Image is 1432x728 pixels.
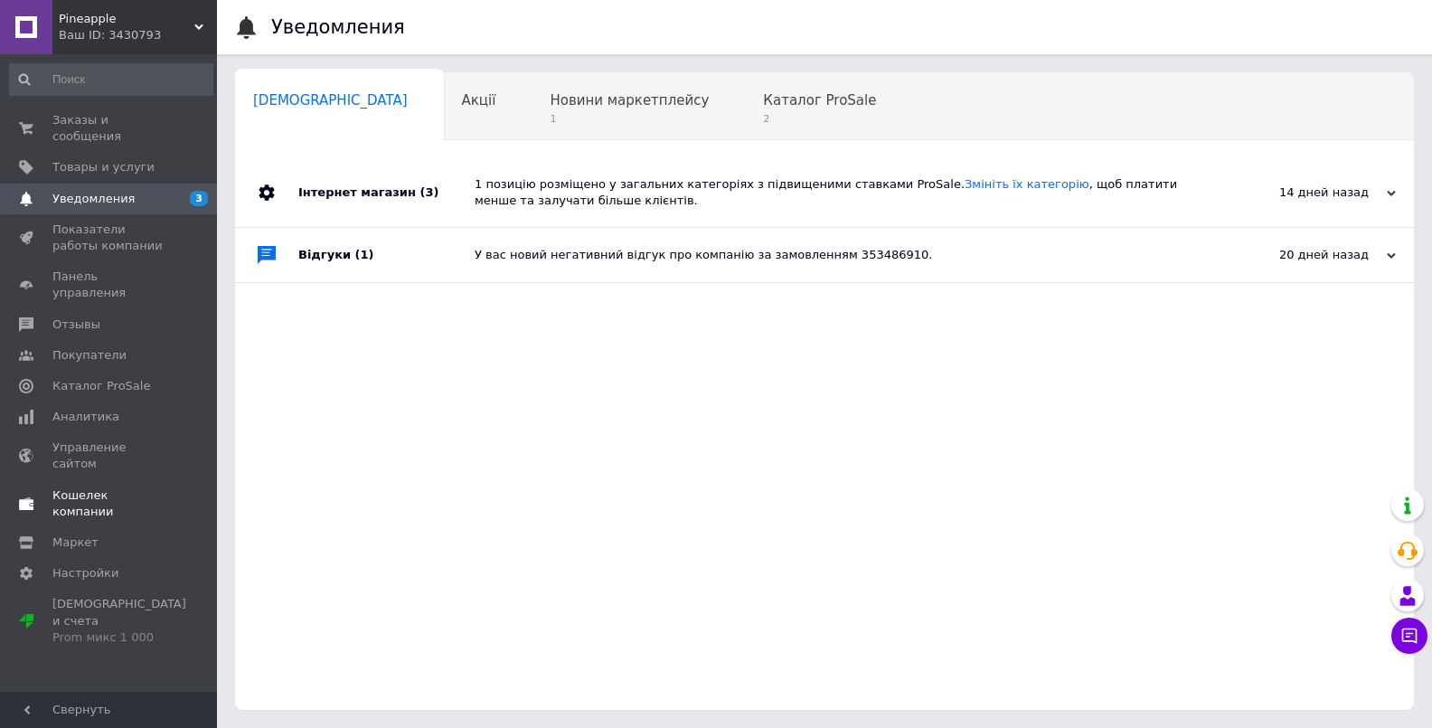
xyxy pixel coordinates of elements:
span: Аналитика [52,409,119,425]
span: Отзывы [52,317,100,333]
div: Ваш ID: 3430793 [59,27,217,43]
span: Уведомления [52,191,135,207]
span: Показатели работы компании [52,222,167,254]
span: (1) [355,248,374,261]
div: Відгуки [298,228,475,282]
span: [DEMOGRAPHIC_DATA] и счета [52,596,186,646]
span: 1 [550,112,709,126]
div: 20 дней назад [1215,247,1396,263]
span: 2 [763,112,876,126]
span: Товары и услуги [52,159,155,175]
span: [DEMOGRAPHIC_DATA] [253,92,408,109]
span: (3) [419,185,438,199]
span: Кошелек компании [52,487,167,520]
div: Інтернет магазин [298,158,475,227]
div: Prom микс 1 000 [52,629,186,646]
div: У вас новий негативний відгук про компанію за замовленням 353486910. [475,247,1215,263]
span: 3 [190,191,208,206]
span: Каталог ProSale [763,92,876,109]
span: Pineapple [59,11,194,27]
h1: Уведомления [271,16,405,38]
span: Настройки [52,565,118,581]
span: Каталог ProSale [52,378,150,394]
input: Поиск [9,63,213,96]
div: 14 дней назад [1215,184,1396,201]
span: Панель управления [52,269,167,301]
span: Акції [462,92,496,109]
a: Змініть їх категорію [965,177,1089,191]
button: Чат с покупателем [1391,618,1427,654]
span: Новини маркетплейсу [550,92,709,109]
div: 1 позицію розміщено у загальних категоріях з підвищеними ставками ProSale. , щоб платити менше та... [475,176,1215,209]
span: Маркет [52,534,99,551]
span: Покупатели [52,347,127,364]
span: Управление сайтом [52,440,167,472]
span: Заказы и сообщения [52,112,167,145]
